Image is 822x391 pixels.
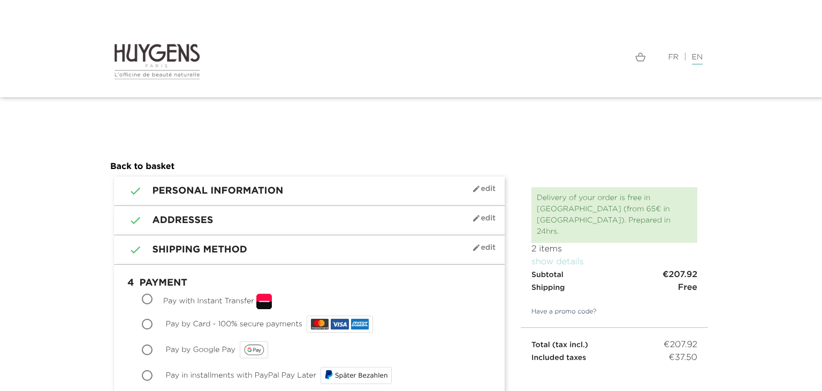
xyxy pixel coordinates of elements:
img: 29x29_square_gif.gif [256,294,272,309]
span: Free [678,281,697,294]
span: €207.92 [663,269,697,281]
span: Pay with Instant Transfer [163,297,254,305]
img: VISA [331,319,348,329]
i:  [122,214,136,227]
span: Später Bezahlen [335,372,388,379]
span: Total (tax incl.) [531,341,588,349]
span: Edit [472,243,496,252]
div: | [419,51,708,64]
span: 4 [122,273,139,294]
span: €37.50 [669,351,697,364]
span: Shipping [531,284,565,292]
iframe: PayPal Message 2 [114,103,708,133]
span: Delivery of your order is free in [GEOGRAPHIC_DATA] (from 65€ in [GEOGRAPHIC_DATA]). Prepared in ... [537,194,671,235]
h1: Shipping Method [122,243,497,256]
span: Pay by Card - 100% secure payments [166,320,302,328]
span: Pay in installments with PayPal Pay Later [166,372,316,379]
p: 2 items [531,243,697,256]
img: MASTERCARD [311,319,329,329]
a: Have a promo code? [521,307,597,317]
i:  [122,243,136,256]
h1: Personal Information [122,185,497,197]
i: mode_edit [472,214,481,223]
i:  [122,185,136,197]
h1: Addresses [122,214,497,227]
img: Huygens logo [114,43,200,80]
h1: Payment [122,273,497,294]
span: Edit [472,214,496,223]
i: mode_edit [472,185,481,193]
span: Included taxes [531,354,586,362]
iframe: PayPal Message 1 [531,364,697,381]
i: mode_edit [472,243,481,252]
img: AMEX [351,319,369,329]
a: Back to basket [110,163,174,171]
a: show details [531,258,584,266]
span: €207.92 [664,339,697,351]
span: Subtotal [531,271,564,279]
span: Edit [472,185,496,193]
span: Pay by Google Pay [166,346,235,354]
img: google_pay [244,344,264,355]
